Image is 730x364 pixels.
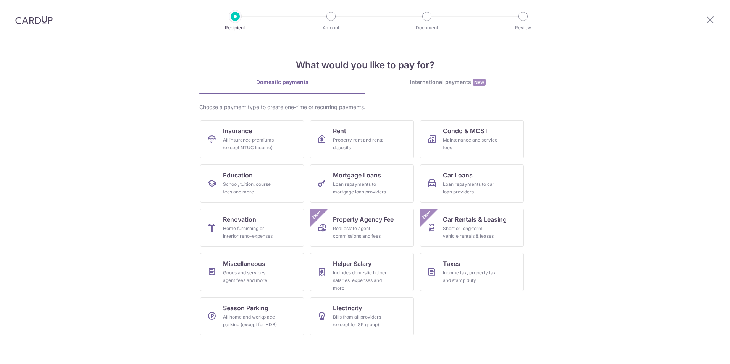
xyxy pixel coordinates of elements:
[365,78,531,86] div: International payments
[199,58,531,72] h4: What would you like to pay for?
[310,209,323,221] span: New
[443,171,473,180] span: Car Loans
[310,297,414,335] a: ElectricityBills from all providers (except for SP group)
[207,24,263,32] p: Recipient
[420,120,524,158] a: Condo & MCSTMaintenance and service fees
[200,209,304,247] a: RenovationHome furnishing or interior reno-expenses
[333,215,394,224] span: Property Agency Fee
[420,209,433,221] span: New
[303,24,359,32] p: Amount
[223,171,253,180] span: Education
[443,259,460,268] span: Taxes
[310,120,414,158] a: RentProperty rent and rental deposits
[199,78,365,86] div: Domestic payments
[333,180,388,196] div: Loan repayments to mortgage loan providers
[200,164,304,203] a: EducationSchool, tuition, course fees and more
[333,126,346,135] span: Rent
[333,313,388,329] div: Bills from all providers (except for SP group)
[223,313,278,329] div: All home and workplace parking (except for HDB)
[443,225,498,240] div: Short or long‑term vehicle rentals & leases
[223,269,278,284] div: Goods and services, agent fees and more
[223,215,256,224] span: Renovation
[223,126,252,135] span: Insurance
[420,164,524,203] a: Car LoansLoan repayments to car loan providers
[223,259,265,268] span: Miscellaneous
[223,225,278,240] div: Home furnishing or interior reno-expenses
[399,24,455,32] p: Document
[333,136,388,151] div: Property rent and rental deposits
[310,253,414,291] a: Helper SalaryIncludes domestic helper salaries, expenses and more
[420,253,524,291] a: TaxesIncome tax, property tax and stamp duty
[333,269,388,292] div: Includes domestic helper salaries, expenses and more
[223,180,278,196] div: School, tuition, course fees and more
[443,136,498,151] div: Maintenance and service fees
[199,103,531,111] div: Choose a payment type to create one-time or recurring payments.
[333,171,381,180] span: Mortgage Loans
[443,180,498,196] div: Loan repayments to car loan providers
[333,303,362,312] span: Electricity
[473,79,486,86] span: New
[420,209,524,247] a: Car Rentals & LeasingShort or long‑term vehicle rentals & leasesNew
[223,136,278,151] div: All insurance premiums (except NTUC Income)
[333,259,371,268] span: Helper Salary
[15,15,53,24] img: CardUp
[495,24,551,32] p: Review
[443,215,507,224] span: Car Rentals & Leasing
[200,120,304,158] a: InsuranceAll insurance premiums (except NTUC Income)
[443,126,488,135] span: Condo & MCST
[200,253,304,291] a: MiscellaneousGoods and services, agent fees and more
[310,164,414,203] a: Mortgage LoansLoan repayments to mortgage loan providers
[223,303,268,312] span: Season Parking
[310,209,414,247] a: Property Agency FeeReal estate agent commissions and feesNew
[443,269,498,284] div: Income tax, property tax and stamp duty
[200,297,304,335] a: Season ParkingAll home and workplace parking (except for HDB)
[333,225,388,240] div: Real estate agent commissions and fees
